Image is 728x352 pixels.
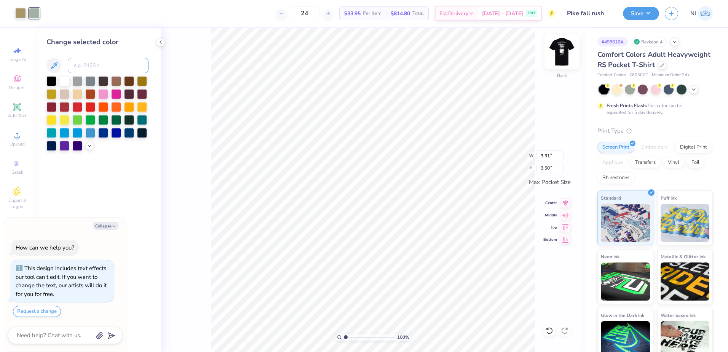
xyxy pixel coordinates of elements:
[363,10,382,18] span: Per Item
[482,10,523,18] span: [DATE] - [DATE]
[543,200,557,206] span: Center
[397,334,409,341] span: 100 %
[597,126,713,135] div: Print Type
[630,157,661,168] div: Transfers
[698,6,713,21] img: Nicole Isabelle Dimla
[439,10,468,18] span: Est. Delivery
[601,262,650,301] img: Neon Ink
[690,6,713,21] a: NI
[597,142,634,153] div: Screen Print
[528,11,536,16] span: FREE
[597,72,626,78] span: Comfort Colors
[543,237,557,242] span: Bottom
[344,10,361,18] span: $33.95
[601,204,650,242] img: Standard
[601,311,644,319] span: Glow in the Dark Ink
[607,102,700,116] div: This color can be expedited for 5 day delivery.
[623,7,659,20] button: Save
[543,225,557,230] span: Top
[8,113,26,119] span: Add Text
[391,10,410,18] span: $814.80
[10,141,25,147] span: Upload
[11,169,23,175] span: Greek
[597,50,710,69] span: Comfort Colors Adult Heavyweight RS Pocket T-Shirt
[412,10,424,18] span: Total
[8,56,26,62] span: Image AI
[93,222,118,230] button: Collapse
[661,311,696,319] span: Water based Ink
[652,72,690,78] span: Minimum Order: 24 +
[637,142,673,153] div: Embroidery
[547,37,577,67] img: Back
[601,194,621,202] span: Standard
[597,157,628,168] div: Applique
[16,244,74,251] div: How can we help you?
[557,72,567,79] div: Back
[9,85,26,91] span: Designs
[597,172,634,184] div: Rhinestones
[607,102,647,109] strong: Fresh Prints Flash:
[46,37,148,47] div: Change selected color
[661,253,706,261] span: Metallic & Glitter Ink
[290,6,319,20] input: – –
[661,262,710,301] img: Metallic & Glitter Ink
[16,264,107,298] div: This design includes text effects our tool can't edit. If you want to change the text, our artist...
[661,204,710,242] img: Puff Ink
[597,37,628,46] div: # 498616A
[675,142,712,153] div: Digital Print
[661,194,677,202] span: Puff Ink
[4,197,30,210] span: Clipart & logos
[543,213,557,218] span: Middle
[561,6,617,21] input: Untitled Design
[13,306,61,317] button: Request a change
[686,157,704,168] div: Foil
[690,9,696,18] span: NI
[68,58,148,73] input: e.g. 7428 c
[629,72,648,78] span: # 6030CC
[663,157,684,168] div: Vinyl
[601,253,619,261] span: Neon Ink
[632,37,667,46] div: Revision 4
